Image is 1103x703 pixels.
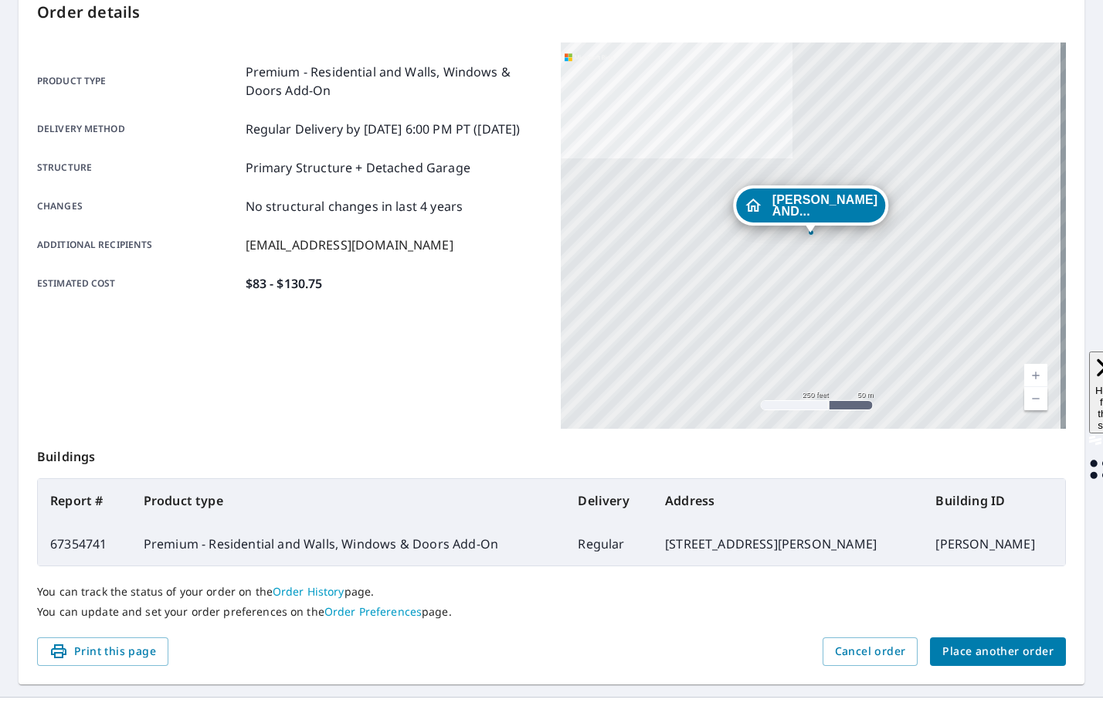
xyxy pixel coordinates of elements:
p: Order details [37,1,1066,24]
th: Delivery [565,479,653,522]
td: [PERSON_NAME] [923,522,1065,565]
p: Changes [37,197,239,216]
a: Current Level 17, Zoom In [1024,364,1047,387]
button: Print this page [37,637,168,666]
p: Premium - Residential and Walls, Windows & Doors Add-On [246,63,542,100]
td: [STREET_ADDRESS][PERSON_NAME] [653,522,923,565]
a: Order History [273,584,344,599]
td: 67354741 [38,522,131,565]
th: Building ID [923,479,1065,522]
p: You can update and set your order preferences on the page. [37,605,1066,619]
p: Delivery method [37,120,239,138]
p: Primary Structure + Detached Garage [246,158,470,177]
th: Address [653,479,923,522]
p: Regular Delivery by [DATE] 6:00 PM PT ([DATE]) [246,120,521,138]
button: Cancel order [823,637,918,666]
td: Regular [565,522,653,565]
p: [EMAIL_ADDRESS][DOMAIN_NAME] [246,236,453,254]
td: Premium - Residential and Walls, Windows & Doors Add-On [131,522,566,565]
a: Current Level 17, Zoom Out [1024,387,1047,410]
th: Product type [131,479,566,522]
p: You can track the status of your order on the page. [37,585,1066,599]
div: Dropped pin, building GLORIA ANDREWS, Residential property, 555 Harvey Ave Pontiac, MI 48341 [733,185,888,233]
p: Additional recipients [37,236,239,254]
p: $83 - $130.75 [246,274,323,293]
span: Place another order [942,642,1054,661]
p: Estimated cost [37,274,239,293]
th: Report # [38,479,131,522]
span: Print this page [49,642,156,661]
span: Cancel order [835,642,906,661]
p: No structural changes in last 4 years [246,197,463,216]
p: Product type [37,63,239,100]
span: [PERSON_NAME] AND... [772,194,877,217]
p: Structure [37,158,239,177]
a: Order Preferences [324,604,422,619]
p: Buildings [37,429,1066,478]
button: Place another order [930,637,1066,666]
